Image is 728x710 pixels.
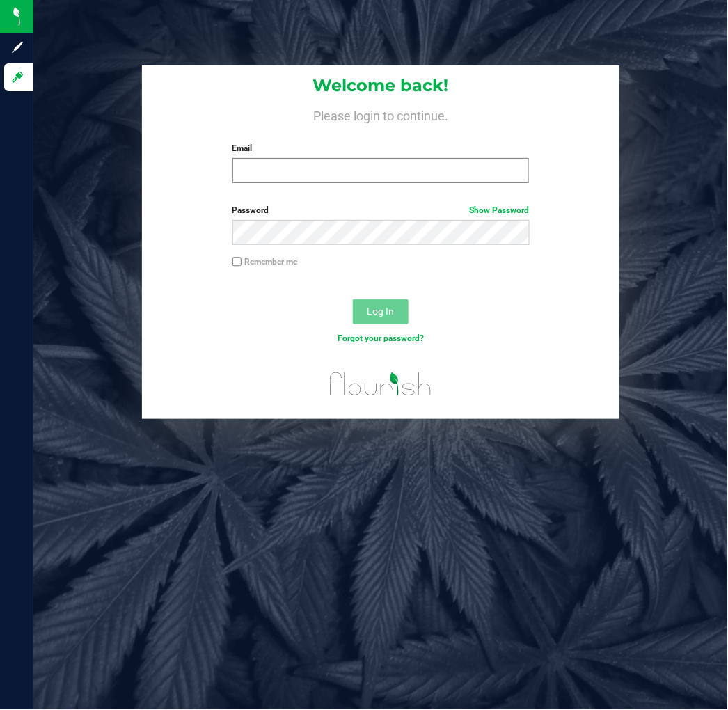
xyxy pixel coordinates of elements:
[10,40,24,54] inline-svg: Sign up
[353,299,409,324] button: Log In
[321,359,440,409] img: flourish_logo.svg
[10,70,24,84] inline-svg: Log in
[469,205,529,215] a: Show Password
[142,77,619,95] h1: Welcome back!
[232,205,269,215] span: Password
[232,142,530,155] label: Email
[232,257,242,267] input: Remember me
[142,106,619,123] h4: Please login to continue.
[367,306,394,317] span: Log In
[338,333,424,343] a: Forgot your password?
[232,255,298,268] label: Remember me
